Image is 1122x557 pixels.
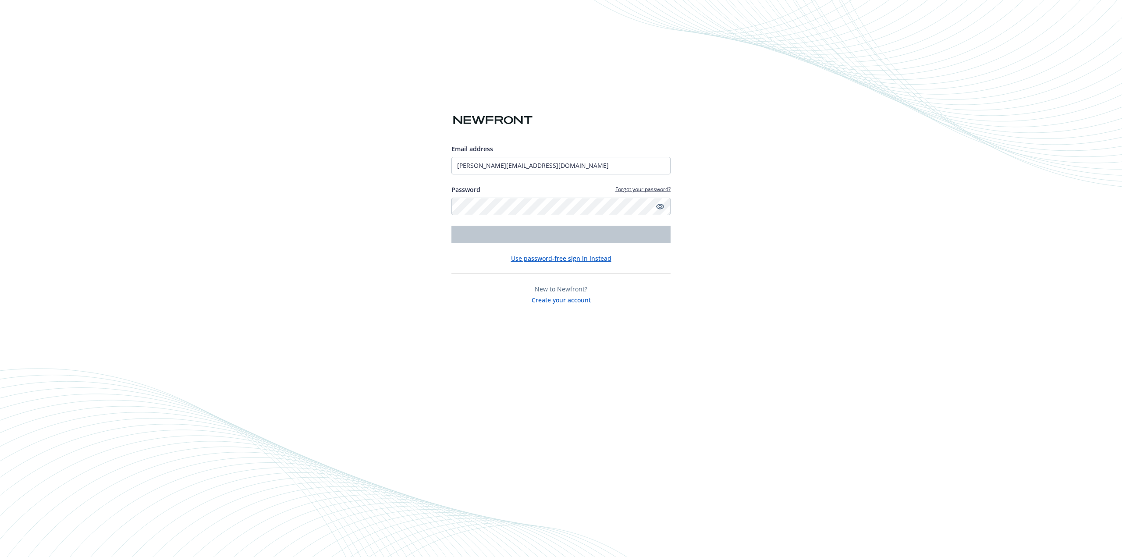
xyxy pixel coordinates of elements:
button: Create your account [532,294,591,305]
img: Newfront logo [451,113,534,128]
span: Login [553,230,569,238]
button: Login [451,226,671,243]
label: Password [451,185,480,194]
a: Forgot your password? [615,185,671,193]
span: New to Newfront? [535,285,587,293]
button: Use password-free sign in instead [511,254,611,263]
input: Enter your password [451,198,671,215]
a: Show password [655,201,665,212]
span: Email address [451,145,493,153]
input: Enter your email [451,157,671,174]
